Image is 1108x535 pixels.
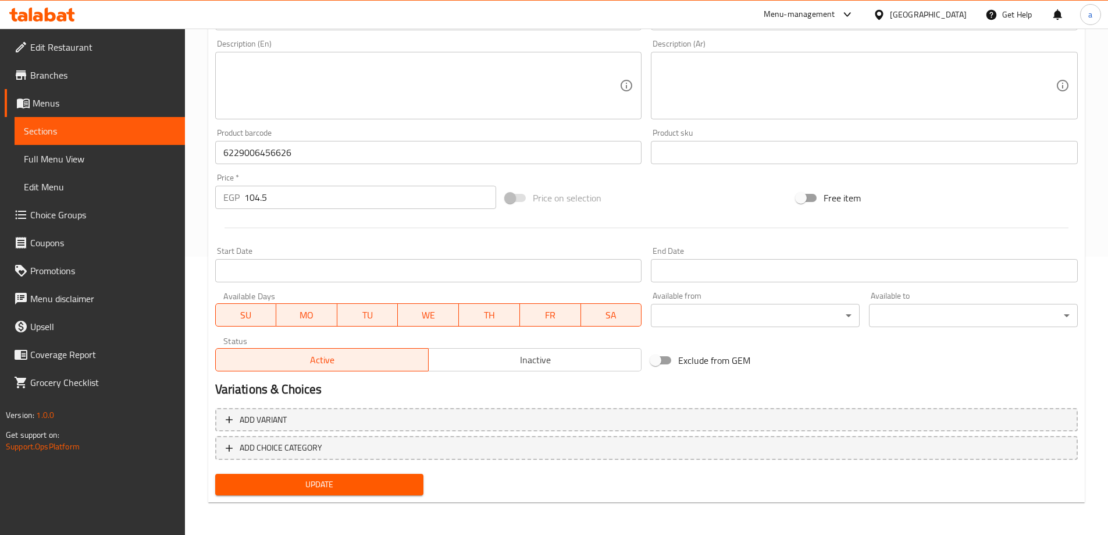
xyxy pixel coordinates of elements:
[220,307,272,324] span: SU
[459,303,520,327] button: TH
[890,8,967,21] div: [GEOGRAPHIC_DATA]
[15,173,185,201] a: Edit Menu
[30,264,176,278] span: Promotions
[869,304,1078,327] div: ​
[276,303,337,327] button: MO
[223,190,240,204] p: EGP
[342,307,394,324] span: TU
[15,117,185,145] a: Sections
[398,303,459,327] button: WE
[651,141,1078,164] input: Please enter product sku
[215,303,277,327] button: SU
[225,477,415,492] span: Update
[5,61,185,89] a: Branches
[30,236,176,250] span: Coupons
[764,8,835,22] div: Menu-management
[5,257,185,285] a: Promotions
[5,341,185,369] a: Coverage Report
[24,152,176,166] span: Full Menu View
[30,348,176,362] span: Coverage Report
[281,307,333,324] span: MO
[30,320,176,334] span: Upsell
[30,68,176,82] span: Branches
[581,303,642,327] button: SA
[586,307,637,324] span: SA
[678,353,750,367] span: Exclude from GEM
[428,348,642,371] button: Inactive
[402,307,454,324] span: WE
[33,96,176,110] span: Menus
[244,186,497,209] input: Please enter price
[36,408,54,423] span: 1.0.0
[1088,8,1092,21] span: a
[5,201,185,229] a: Choice Groups
[433,352,637,369] span: Inactive
[337,303,398,327] button: TU
[5,229,185,257] a: Coupons
[30,208,176,222] span: Choice Groups
[6,408,34,423] span: Version:
[651,304,860,327] div: ​
[30,292,176,306] span: Menu disclaimer
[533,191,601,205] span: Price on selection
[6,439,80,454] a: Support.OpsPlatform
[30,40,176,54] span: Edit Restaurant
[824,191,861,205] span: Free item
[5,369,185,396] a: Grocery Checklist
[525,307,576,324] span: FR
[215,436,1078,460] button: ADD CHOICE CATEGORY
[520,303,581,327] button: FR
[215,408,1078,432] button: Add variant
[5,285,185,313] a: Menu disclaimer
[215,474,424,495] button: Update
[24,124,176,138] span: Sections
[6,427,59,442] span: Get support on:
[215,381,1078,398] h2: Variations & Choices
[30,375,176,389] span: Grocery Checklist
[5,33,185,61] a: Edit Restaurant
[215,141,642,164] input: Please enter product barcode
[5,313,185,341] a: Upsell
[5,89,185,117] a: Menus
[240,413,287,427] span: Add variant
[215,348,429,371] button: Active
[464,307,515,324] span: TH
[220,352,424,369] span: Active
[24,180,176,194] span: Edit Menu
[15,145,185,173] a: Full Menu View
[240,441,322,455] span: ADD CHOICE CATEGORY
